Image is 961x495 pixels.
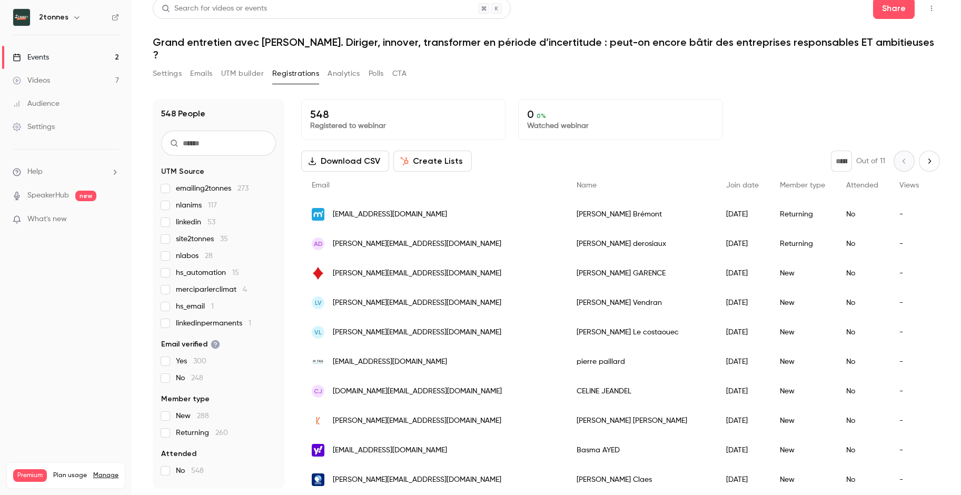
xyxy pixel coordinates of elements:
button: Settings [153,65,182,82]
div: [DATE] [716,200,769,229]
div: No [836,435,889,465]
span: emailing2tonnes [176,183,249,194]
span: 15 [232,269,239,276]
div: No [836,318,889,347]
span: Views [899,182,919,189]
img: yahoo.fr [312,444,324,457]
div: [PERSON_NAME] [PERSON_NAME] [566,406,716,435]
div: No [836,200,889,229]
div: Events [13,52,49,63]
div: New [769,406,836,435]
div: CELINE JEANDEL [566,377,716,406]
div: [PERSON_NAME] GARENCE [566,259,716,288]
span: LV [315,298,322,308]
div: [DATE] [716,465,769,494]
p: 548 [310,108,497,121]
img: la-koncepterie.com [312,414,324,427]
img: mistertemp-group.com [312,208,324,221]
div: - [889,465,929,494]
span: Join date [726,182,759,189]
div: [PERSON_NAME] derosiaux [566,229,716,259]
span: [EMAIL_ADDRESS][DOMAIN_NAME] [333,357,447,368]
span: Attended [161,449,196,459]
h1: 548 People [161,107,205,120]
span: Help [27,166,43,177]
div: - [889,229,929,259]
div: New [769,465,836,494]
span: UTM Source [161,166,204,177]
span: site2tonnes [176,234,228,244]
img: m-tag.fr [312,355,324,368]
div: [DATE] [716,406,769,435]
span: merciparlerclimat [176,284,247,295]
div: [DATE] [716,229,769,259]
span: 117 [208,202,217,209]
span: What's new [27,214,67,225]
p: Watched webinar [527,121,714,131]
div: - [889,406,929,435]
div: No [836,377,889,406]
span: ad [314,239,323,249]
iframe: Noticeable Trigger [106,215,119,224]
button: Create Lists [393,151,472,172]
span: No [176,466,204,476]
div: [DATE] [716,435,769,465]
div: [DATE] [716,259,769,288]
span: Email [312,182,330,189]
span: new [75,191,96,201]
div: [PERSON_NAME] Brémont [566,200,716,229]
span: 300 [193,358,206,365]
span: hs_email [176,301,214,312]
p: Registered to webinar [310,121,497,131]
p: 0 [527,108,714,121]
div: [DATE] [716,377,769,406]
span: 53 [207,219,215,226]
div: No [836,288,889,318]
div: New [769,347,836,377]
span: 260 [215,429,228,437]
span: linkedin [176,217,215,227]
div: [DATE] [716,318,769,347]
span: Email verified [161,339,220,350]
li: help-dropdown-opener [13,166,119,177]
span: New [176,411,209,421]
div: No [836,229,889,259]
div: - [889,288,929,318]
span: 248 [191,374,203,382]
a: SpeakerHub [27,190,69,201]
span: Returning [176,428,228,438]
span: [EMAIL_ADDRESS][DOMAIN_NAME] [333,445,447,456]
span: [PERSON_NAME][EMAIL_ADDRESS][DOMAIN_NAME] [333,298,501,309]
div: [PERSON_NAME] Le costaouec [566,318,716,347]
span: 4 [243,286,247,293]
span: 1 [211,303,214,310]
div: - [889,347,929,377]
div: New [769,377,836,406]
div: Basma AYED [566,435,716,465]
span: [PERSON_NAME][EMAIL_ADDRESS][DOMAIN_NAME] [333,268,501,279]
a: Manage [93,471,118,480]
div: pierre paillard [566,347,716,377]
span: [EMAIL_ADDRESS][DOMAIN_NAME] [333,209,447,220]
button: CTA [392,65,407,82]
span: Yes [176,356,206,367]
span: Plan usage [53,471,87,480]
span: VL [314,328,322,337]
p: Out of 11 [856,156,885,166]
div: [PERSON_NAME] Claes [566,465,716,494]
div: - [889,318,929,347]
span: 1 [249,320,251,327]
span: [PERSON_NAME][EMAIL_ADDRESS][DOMAIN_NAME] [333,474,501,486]
button: Registrations [272,65,319,82]
div: [DATE] [716,347,769,377]
div: New [769,318,836,347]
button: Polls [369,65,384,82]
span: [DOMAIN_NAME][EMAIL_ADDRESS][DOMAIN_NAME] [333,386,502,397]
span: linkedinpermanents [176,318,251,329]
h1: Grand entretien avec [PERSON_NAME]. Diriger, innover, transformer en période d’incertitude : peut... [153,36,940,61]
div: [PERSON_NAME] Vendran [566,288,716,318]
div: New [769,435,836,465]
span: 273 [237,185,249,192]
div: Returning [769,229,836,259]
div: - [889,377,929,406]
